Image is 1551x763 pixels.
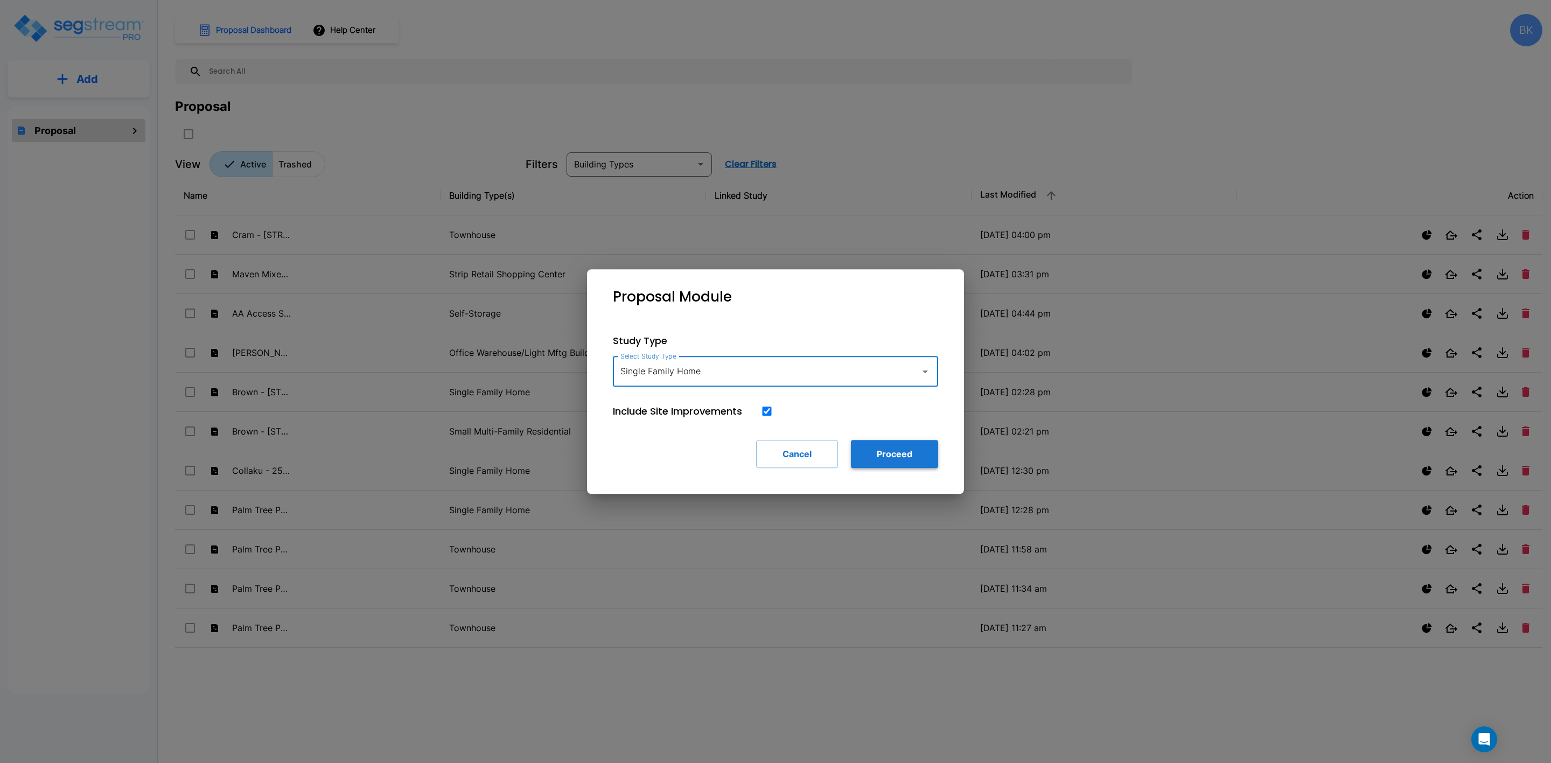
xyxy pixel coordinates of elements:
div: Open Intercom Messenger [1471,726,1497,752]
label: Select Study Type [620,352,676,361]
p: Study Type [613,333,938,348]
button: Cancel [756,440,838,468]
p: Proposal Module [613,286,732,307]
button: Proceed [851,440,938,468]
p: Include Site Improvements [613,404,742,418]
